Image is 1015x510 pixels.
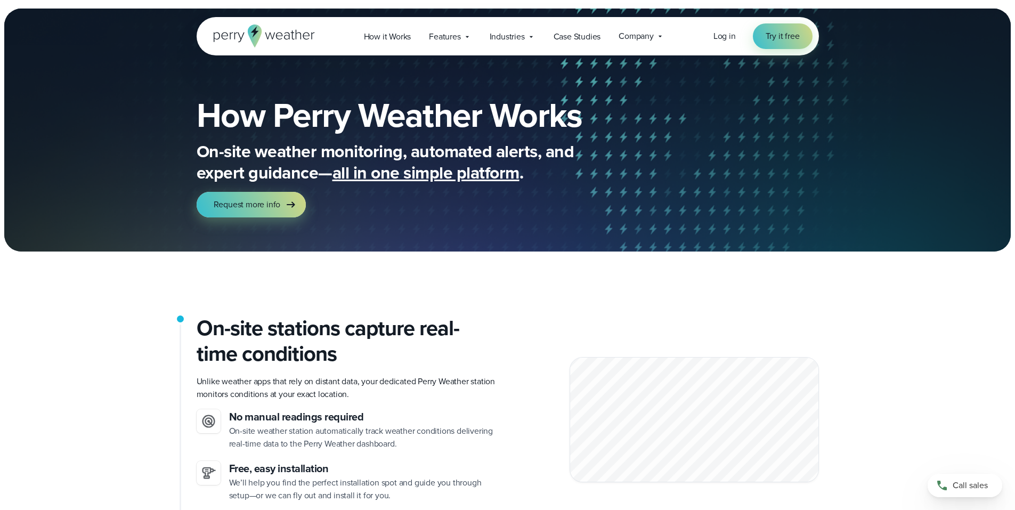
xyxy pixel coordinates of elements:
[197,315,499,367] h2: On-site stations capture real-time conditions
[554,30,601,43] span: Case Studies
[197,192,306,217] a: Request more info
[766,30,800,43] span: Try it free
[619,30,654,43] span: Company
[197,375,499,401] p: Unlike weather apps that rely on distant data, your dedicated Perry Weather station monitors cond...
[229,409,499,425] h3: No manual readings required
[953,479,988,492] span: Call sales
[364,30,411,43] span: How it Works
[229,425,499,450] p: On-site weather station automatically track weather conditions delivering real-time data to the P...
[197,98,659,132] h1: How Perry Weather Works
[545,26,610,47] a: Case Studies
[429,30,460,43] span: Features
[355,26,420,47] a: How it Works
[214,198,281,211] span: Request more info
[490,30,525,43] span: Industries
[753,23,813,49] a: Try it free
[928,474,1002,497] a: Call sales
[713,30,736,43] a: Log in
[229,476,499,502] p: We’ll help you find the perfect installation spot and guide you through setup—or we can fly out a...
[229,461,499,476] h3: Free, easy installation
[197,141,623,183] p: On-site weather monitoring, automated alerts, and expert guidance— .
[332,160,519,185] span: all in one simple platform
[713,30,736,42] span: Log in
